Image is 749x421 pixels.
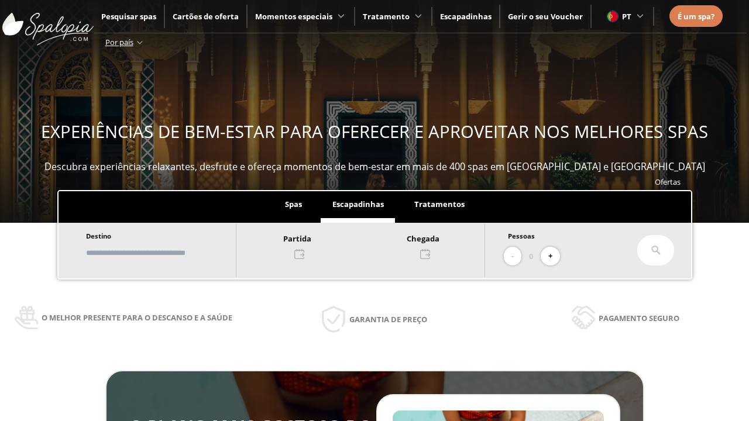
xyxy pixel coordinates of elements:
[41,120,708,143] span: EXPERIÊNCIAS DE BEM-ESTAR PARA OFERECER E APROVEITAR NOS MELHORES SPAS
[44,160,705,173] span: Descubra experiências relaxantes, desfrute e ofereça momentos de bem-estar em mais de 400 spas em...
[678,11,714,22] span: É um spa?
[504,247,521,266] button: -
[508,11,583,22] a: Gerir o seu Voucher
[349,313,427,326] span: Garantia de preço
[529,250,533,263] span: 0
[101,11,156,22] a: Pesquisar spas
[678,10,714,23] a: É um spa?
[42,311,232,324] span: O melhor presente para o descanso e a saúde
[414,199,465,209] span: Tratamentos
[105,37,133,47] span: Por país
[2,1,94,46] img: ImgLogoSpalopia.BvClDcEz.svg
[599,312,679,325] span: Pagamento seguro
[285,199,302,209] span: Spas
[440,11,492,22] a: Escapadinhas
[173,11,239,22] a: Cartões de oferta
[86,232,111,240] span: Destino
[541,247,560,266] button: +
[655,177,681,187] a: Ofertas
[332,199,384,209] span: Escapadinhas
[508,232,535,240] span: Pessoas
